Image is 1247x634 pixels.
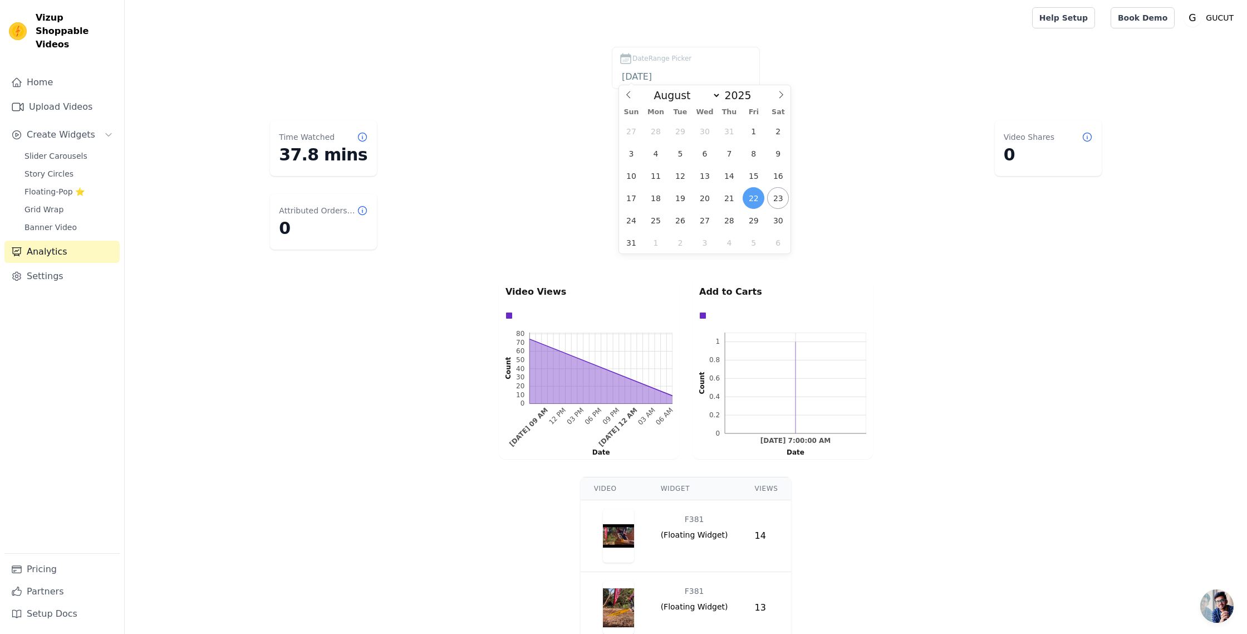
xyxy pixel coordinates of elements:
[516,330,529,407] g: left ticks
[661,601,728,612] span: ( Floating Widget )
[620,143,642,164] span: August 3, 2025
[516,373,524,381] text: 30
[516,347,524,355] text: 60
[654,406,675,427] text: 06 AM
[516,330,524,338] g: 80
[694,165,715,187] span: August 13, 2025
[644,109,668,116] span: Mon
[603,509,634,563] img: video
[743,143,764,164] span: August 8, 2025
[696,309,863,322] div: Data groups
[4,71,120,94] a: Home
[1004,145,1093,165] dd: 0
[279,218,368,238] dd: 0
[693,109,717,116] span: Wed
[760,437,831,445] g: Sat Aug 23 2025 7:00:00 GMT+0700 (เวลาอินโดจีน)
[18,220,120,235] a: Banner Video
[743,232,764,253] span: September 5, 2025
[18,202,120,217] a: Grid Wrap
[516,356,524,364] text: 50
[669,120,691,142] span: July 29, 2025
[767,232,789,253] span: September 6, 2025
[4,96,120,118] a: Upload Videos
[767,165,789,187] span: August 16, 2025
[718,232,740,253] span: September 4, 2025
[1004,131,1054,143] dt: Video Shares
[620,165,642,187] span: August 10, 2025
[709,411,720,419] g: 0.2
[516,365,524,373] text: 40
[743,120,764,142] span: August 1, 2025
[601,406,621,426] text: 09 PM
[787,448,804,456] text: Date
[36,11,115,51] span: Vizup Shoppable Videos
[566,406,586,426] text: 03 PM
[24,222,77,233] span: Banner Video
[547,406,567,426] text: 12 PM
[279,145,368,165] dd: 37.8 mins
[669,232,691,253] span: September 2, 2025
[620,232,642,253] span: August 31, 2025
[516,339,524,347] g: 70
[508,406,549,448] text: [DATE] 09 AM
[645,232,666,253] span: September 1, 2025
[597,406,639,448] text: [DATE] 12 AM
[516,391,524,399] g: 10
[566,406,586,426] g: Fri Aug 22 2025 15:00:00 GMT+0700 (เวลาอินโดจีน)
[508,404,675,448] g: bottom ticks
[1200,589,1234,623] a: คำแนะนำเมื่อวางเมาส์เหนือปุ่มเปิด
[18,148,120,164] a: Slider Carousels
[767,120,789,142] span: August 2, 2025
[721,89,761,101] input: Year
[718,165,740,187] span: August 14, 2025
[685,581,704,601] div: F381
[669,209,691,231] span: August 26, 2025
[661,529,728,540] span: ( Floating Widget )
[581,477,647,500] th: Video
[508,406,549,448] g: Fri Aug 22 2025 09:00:00 GMT+0700 (เวลาอินโดจีน)
[685,509,704,529] div: F381
[684,333,725,437] g: left axis
[718,143,740,164] span: August 7, 2025
[619,109,644,116] span: Sun
[709,333,725,437] g: left ticks
[1184,8,1238,28] button: G GUCUT
[742,109,766,116] span: Fri
[742,477,792,500] th: Views
[694,232,715,253] span: September 3, 2025
[645,165,666,187] span: August 11, 2025
[1189,12,1196,23] text: G
[592,448,610,456] text: Date
[24,168,73,179] span: Story Circles
[583,406,603,426] text: 06 PM
[4,265,120,287] a: Settings
[709,374,720,382] text: 0.6
[620,120,642,142] span: July 27, 2025
[636,406,657,427] text: 03 AM
[645,120,666,142] span: July 28, 2025
[18,184,120,199] a: Floating-Pop ⭐
[279,205,357,216] dt: Attributed Orders Count
[648,89,721,102] select: Month
[669,187,691,209] span: August 19, 2025
[743,209,764,231] span: August 29, 2025
[521,399,525,407] text: 0
[645,209,666,231] span: August 25, 2025
[503,309,670,322] div: Data groups
[715,430,720,437] text: 0
[709,356,720,364] text: 0.8
[601,406,621,426] g: Fri Aug 22 2025 21:00:00 GMT+0700 (เวลาอินโดจีน)
[619,70,753,84] input: DateRange Picker
[718,120,740,142] span: July 31, 2025
[279,131,335,143] dt: Time Watched
[1032,7,1095,28] a: Help Setup
[597,406,639,448] g: Sat Aug 23 2025 00:00:00 GMT+0700 (เวลาอินโดจีน)
[718,209,740,231] span: August 28, 2025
